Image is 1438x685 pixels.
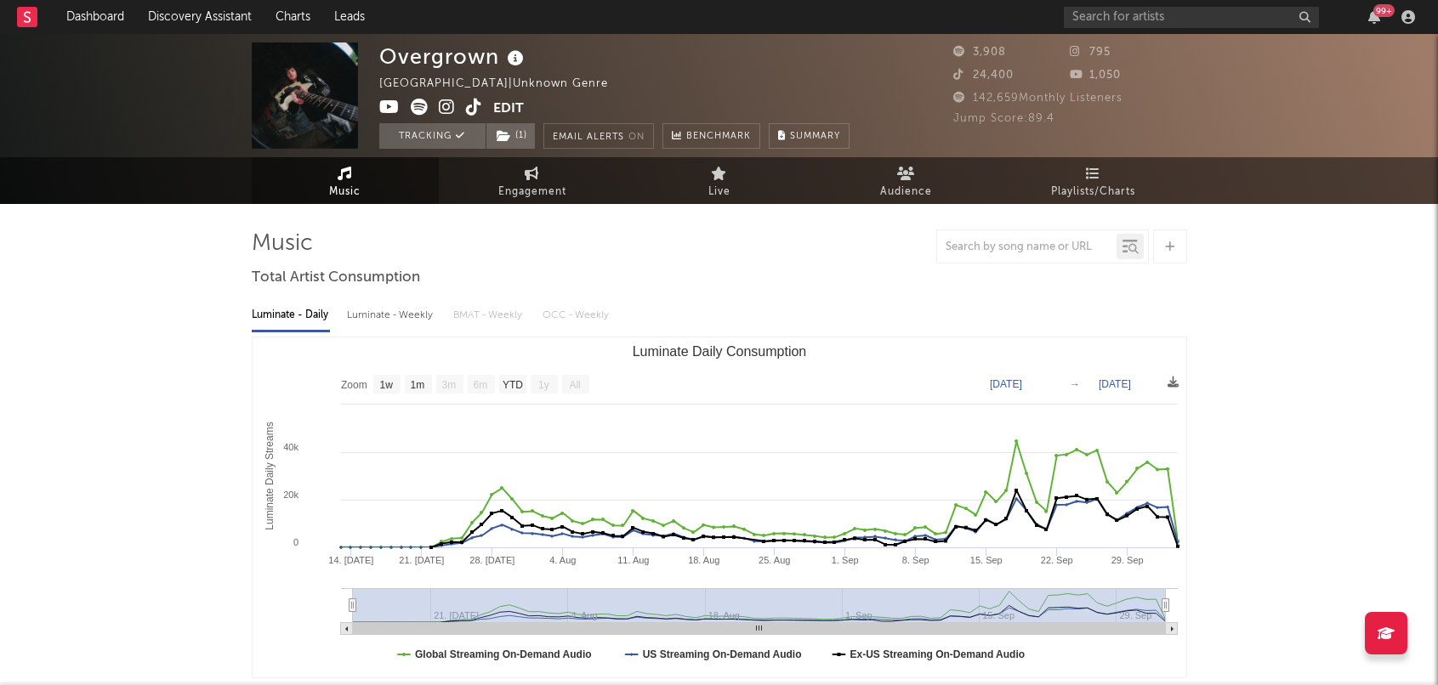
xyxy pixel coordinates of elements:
button: (1) [486,123,535,149]
text: 4. Aug [549,555,576,565]
text: 1. Sep [831,555,858,565]
text: 11. Aug [617,555,649,565]
text: 1m [410,379,424,391]
span: Audience [880,182,932,202]
button: Edit [493,99,524,120]
text: All [569,379,580,391]
button: Tracking [379,123,486,149]
text: 6m [473,379,487,391]
span: Jump Score: 89.4 [953,113,1054,124]
span: Summary [790,132,840,141]
text: 21. [DATE] [399,555,444,565]
span: 24,400 [953,70,1014,81]
text: 20k [283,490,298,500]
text: 3m [441,379,456,391]
text: 22. Sep [1040,555,1072,565]
span: Music [329,182,361,202]
span: Playlists/Charts [1051,182,1135,202]
a: Benchmark [662,123,760,149]
text: 8. Sep [901,555,929,565]
a: Live [626,157,813,204]
text: Luminate Daily Consumption [632,344,806,359]
a: Playlists/Charts [1000,157,1187,204]
text: 40k [283,442,298,452]
input: Search for artists [1064,7,1319,28]
a: Engagement [439,157,626,204]
span: 1,050 [1070,70,1121,81]
text: 15. Sep [969,555,1002,565]
text: Zoom [341,379,367,391]
span: 3,908 [953,47,1006,58]
text: 1y [538,379,549,391]
span: 142,659 Monthly Listeners [953,93,1123,104]
svg: Luminate Daily Consumption [253,337,1186,677]
button: Summary [769,123,850,149]
text: 29. Sep [1111,555,1143,565]
div: [GEOGRAPHIC_DATA] | Unknown Genre [379,74,628,94]
text: 25. Aug [759,555,790,565]
text: → [1070,378,1080,390]
a: Music [252,157,439,204]
span: Benchmark [686,127,751,147]
text: Ex-US Streaming On-Demand Audio [850,648,1025,660]
text: [DATE] [1099,378,1131,390]
text: 0 [293,537,298,547]
text: [DATE] [990,378,1022,390]
button: 99+ [1368,10,1380,24]
text: Luminate Daily Streams [263,422,275,529]
text: 1w [379,379,393,391]
text: 18. Aug [688,555,719,565]
input: Search by song name or URL [937,241,1117,254]
span: Total Artist Consumption [252,268,420,288]
text: 28. [DATE] [469,555,514,565]
text: 14. [DATE] [328,555,373,565]
text: US Streaming On-Demand Audio [642,648,801,660]
text: Global Streaming On-Demand Audio [415,648,592,660]
span: Live [708,182,730,202]
div: Luminate - Daily [252,301,330,330]
a: Audience [813,157,1000,204]
div: 99 + [1373,4,1395,17]
span: 795 [1070,47,1111,58]
text: YTD [502,379,522,391]
span: Engagement [498,182,566,202]
span: ( 1 ) [486,123,536,149]
div: Luminate - Weekly [347,301,436,330]
div: Overgrown [379,42,528,71]
button: Email AlertsOn [543,123,654,149]
em: On [628,133,645,142]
